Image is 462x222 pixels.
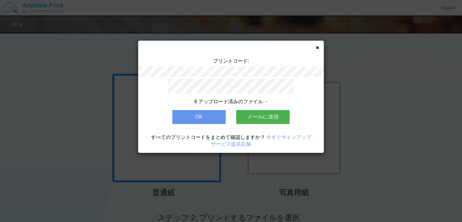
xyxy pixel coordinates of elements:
[194,99,263,104] span: 6 アップロード済みのファイル
[213,58,249,64] span: プリントコード:
[151,135,265,140] span: すべてのプリントコードをまとめて確認しますか？
[236,110,290,124] button: メールに送信
[172,110,226,124] button: OK
[211,141,251,147] a: サービス提供店舗
[266,135,311,140] a: 今すぐサインアップ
